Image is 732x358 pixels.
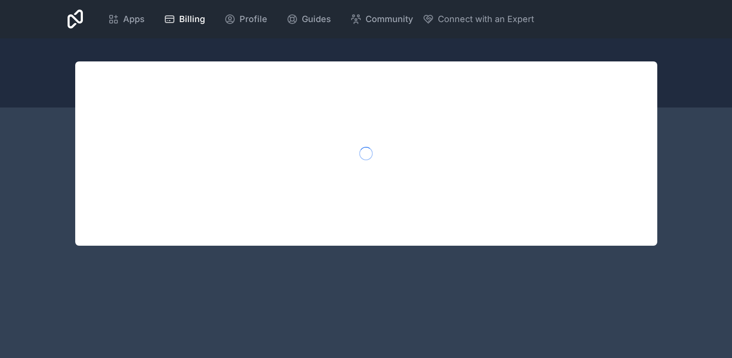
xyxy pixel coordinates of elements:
[100,9,152,30] a: Apps
[240,12,267,26] span: Profile
[366,12,413,26] span: Community
[217,9,275,30] a: Profile
[343,9,421,30] a: Community
[438,12,534,26] span: Connect with an Expert
[156,9,213,30] a: Billing
[123,12,145,26] span: Apps
[423,12,534,26] button: Connect with an Expert
[302,12,331,26] span: Guides
[279,9,339,30] a: Guides
[179,12,205,26] span: Billing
